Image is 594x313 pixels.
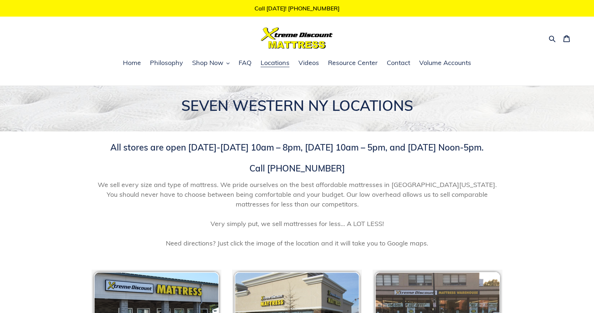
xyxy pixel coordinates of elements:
[181,96,413,114] span: SEVEN WESTERN NY LOCATIONS
[123,58,141,67] span: Home
[119,58,145,69] a: Home
[110,142,484,174] span: All stores are open [DATE]-[DATE] 10am – 8pm, [DATE] 10am – 5pm, and [DATE] Noon-5pm. Call [PHONE...
[150,58,183,67] span: Philosophy
[146,58,187,69] a: Philosophy
[383,58,414,69] a: Contact
[192,58,223,67] span: Shop Now
[416,58,475,69] a: Volume Accounts
[324,58,381,69] a: Resource Center
[328,58,378,67] span: Resource Center
[235,58,255,69] a: FAQ
[239,58,252,67] span: FAQ
[261,58,289,67] span: Locations
[257,58,293,69] a: Locations
[189,58,233,69] button: Shop Now
[261,27,333,49] img: Xtreme Discount Mattress
[298,58,319,67] span: Videos
[387,58,410,67] span: Contact
[295,58,323,69] a: Videos
[92,180,502,248] span: We sell every size and type of mattress. We pride ourselves on the best affordable mattresses in ...
[419,58,471,67] span: Volume Accounts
